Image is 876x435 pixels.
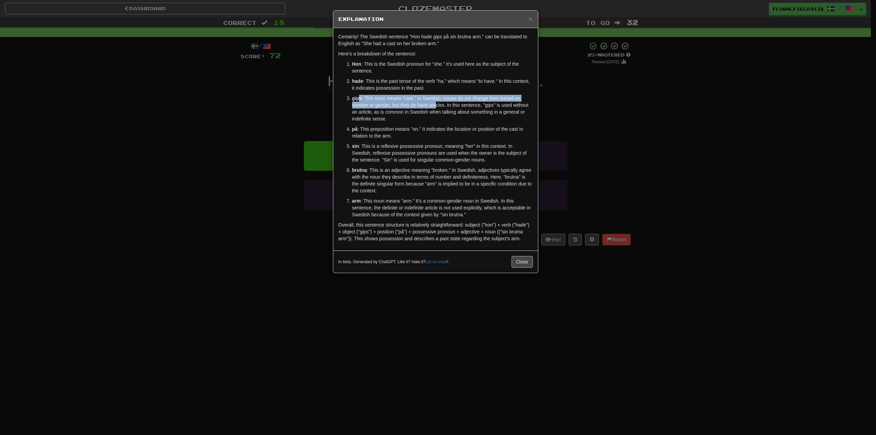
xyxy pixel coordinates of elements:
[352,126,533,139] p: : This preposition means "on." It indicates the location or position of the cast in relation to t...
[352,167,533,194] p: : This is an adjective meaning "broken." In Swedish, adjectives typically agree with the noun the...
[338,33,533,47] p: Certainly! The Swedish sentence "Hon hade gips på sin brutna arm." can be translated to English a...
[426,259,447,264] a: Let us know
[338,16,533,23] h5: Explanation
[352,95,362,101] strong: gips
[352,198,361,204] strong: arm
[352,95,533,122] p: : This noun means "cast." In Swedish, nouns do not change form based on number or gender, but the...
[352,143,533,163] p: : This is a reflexive possessive pronoun, meaning "her" in this context. In Swedish, reflexive po...
[352,143,359,149] strong: sin
[352,167,367,173] strong: brutna
[528,15,532,22] button: Close
[512,256,533,268] button: Close
[352,126,358,132] strong: på
[338,50,533,57] p: Here's a breakdown of the sentence:
[338,259,449,265] small: In beta. Generated by ChatGPT. Like it? Hate it? !
[352,61,361,67] strong: Hon
[352,197,533,218] p: : This noun means "arm." It's a common-gender noun in Swedish. In this sentence, the definite or ...
[352,61,533,74] p: : This is the Swedish pronoun for "she." It's used here as the subject of the sentence.
[352,78,533,91] p: : This is the past tense of the verb "ha," which means "to have." In this context, it indicates p...
[338,221,533,242] p: Overall, this sentence structure is relatively straightforward: subject ("hon") + verb ("hade") +...
[528,15,532,23] span: ×
[352,78,363,84] strong: hade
